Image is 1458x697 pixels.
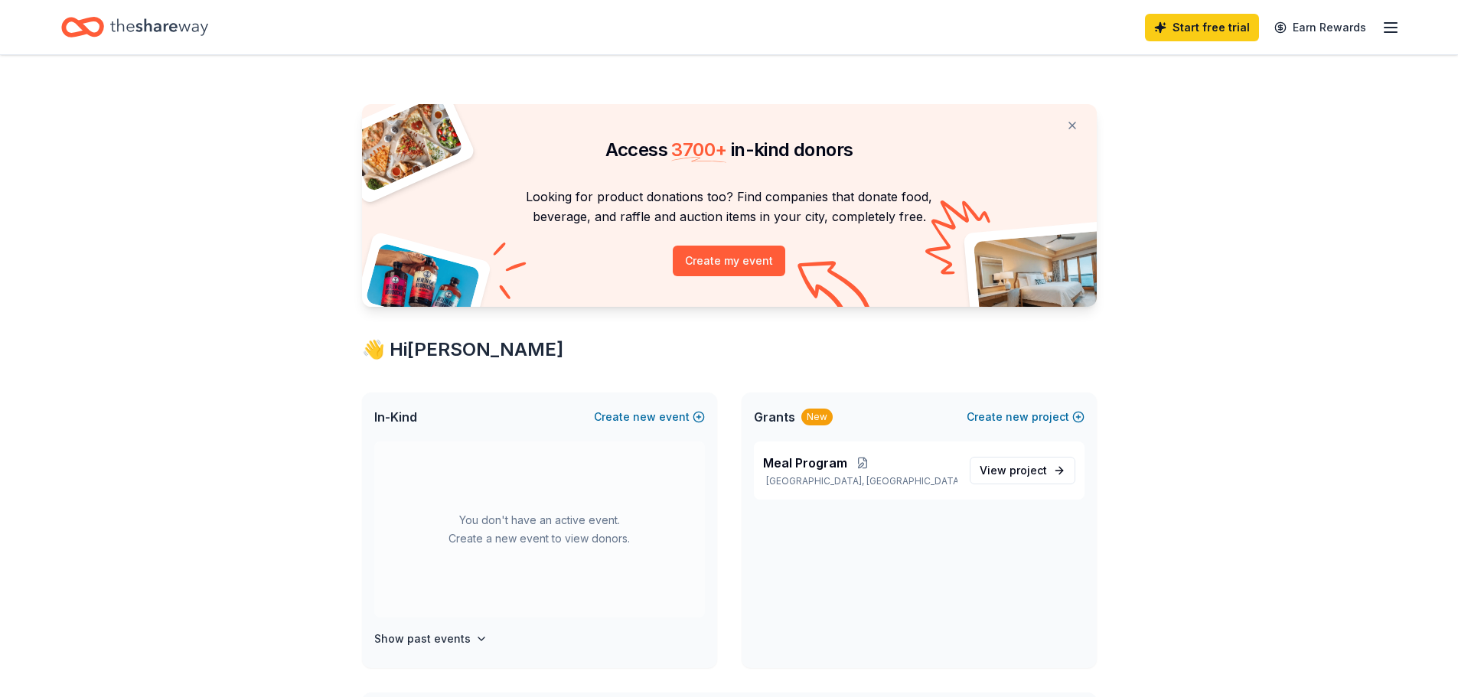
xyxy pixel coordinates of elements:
a: Start free trial [1145,14,1259,41]
div: 👋 Hi [PERSON_NAME] [362,337,1097,362]
img: Pizza [344,95,464,193]
p: [GEOGRAPHIC_DATA], [GEOGRAPHIC_DATA] [763,475,957,487]
img: Curvy arrow [797,261,874,318]
div: New [801,409,833,425]
span: In-Kind [374,408,417,426]
span: new [633,408,656,426]
span: Meal Program [763,454,847,472]
a: Home [61,9,208,45]
span: 3700 + [671,138,726,161]
button: Create my event [673,246,785,276]
h4: Show past events [374,630,471,648]
button: Createnewevent [594,408,705,426]
p: Looking for product donations too? Find companies that donate food, beverage, and raffle and auct... [380,187,1078,227]
a: View project [970,457,1075,484]
span: project [1010,464,1047,477]
span: Access in-kind donors [605,138,853,161]
span: View [980,461,1047,480]
span: Grants [754,408,795,426]
div: You don't have an active event. Create a new event to view donors. [374,441,705,617]
button: Show past events [374,630,488,648]
span: new [1006,408,1029,426]
button: Createnewproject [967,408,1085,426]
a: Earn Rewards [1265,14,1375,41]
